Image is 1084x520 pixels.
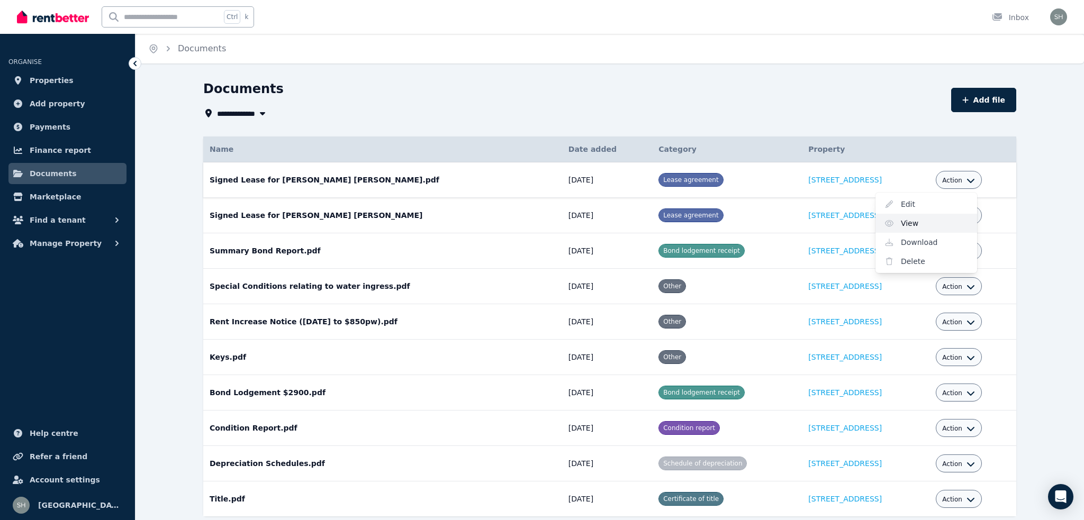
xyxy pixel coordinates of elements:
a: Properties [8,70,127,91]
a: Add property [8,93,127,114]
a: Account settings [8,469,127,490]
h1: Documents [203,80,284,97]
td: Bond Lodgement $2900.pdf [203,375,562,410]
td: [DATE] [562,162,652,198]
nav: Breadcrumb [135,34,239,63]
span: Account settings [30,473,100,486]
span: Bond lodgement receipt [663,247,740,254]
a: Download [875,233,977,252]
img: Saxon Hill [1050,8,1067,25]
a: [STREET_ADDRESS] [808,353,882,361]
button: Action [942,353,975,362]
td: [DATE] [562,340,652,375]
span: Action [942,176,962,185]
span: Lease agreement [663,176,718,184]
td: [DATE] [562,446,652,481]
span: Other [663,353,681,361]
span: ORGANISE [8,58,42,66]
a: [STREET_ADDRESS] [808,247,882,255]
a: View [875,214,977,233]
a: Documents [178,43,226,53]
button: Find a tenant [8,209,127,231]
td: Title.pdf [203,481,562,517]
button: Action [942,495,975,504]
a: [STREET_ADDRESS] [808,424,882,432]
span: Name [210,145,233,153]
button: Action [942,318,975,326]
td: Condition Report.pdf [203,410,562,446]
a: Delete [875,252,977,271]
a: [STREET_ADDRESS] [808,459,882,468]
td: [DATE] [562,198,652,233]
button: Action [942,282,975,291]
div: Action [875,193,977,273]
a: Refer a friend [8,446,127,467]
a: [STREET_ADDRESS] [808,495,882,503]
span: Action [942,282,962,291]
a: Edit [875,195,977,214]
span: Payments [30,121,70,133]
span: Certificate of title [663,495,719,503]
td: [DATE] [562,233,652,269]
span: Refer a friend [30,450,87,463]
span: Lease agreement [663,212,718,219]
span: Manage Property [30,237,102,250]
span: Action [942,318,962,326]
button: Action [942,424,975,433]
a: Payments [8,116,127,138]
a: Marketplace [8,186,127,207]
a: [STREET_ADDRESS] [808,282,882,290]
td: [DATE] [562,481,652,517]
span: Action [942,424,962,433]
a: Help centre [8,423,127,444]
td: Keys.pdf [203,340,562,375]
td: Special Conditions relating to water ingress.pdf [203,269,562,304]
span: Add property [30,97,85,110]
img: Saxon Hill [13,497,30,514]
td: [DATE] [562,375,652,410]
span: Action [942,353,962,362]
span: Marketplace [30,190,81,203]
span: Find a tenant [30,214,86,226]
span: Properties [30,74,74,87]
a: [STREET_ADDRESS] [808,211,882,220]
span: Action [942,495,962,504]
div: Open Intercom Messenger [1048,484,1073,509]
span: Help centre [30,427,78,440]
span: Ctrl [224,10,240,24]
td: Rent Increase Notice ([DATE] to $850pw).pdf [203,304,562,340]
a: Finance report [8,140,127,161]
span: k [245,13,248,21]
span: Other [663,282,681,290]
button: Add file [951,88,1016,112]
button: Manage Property [8,233,127,254]
span: Action [942,460,962,468]
span: Bond lodgement receipt [663,389,740,396]
span: Schedule of depreciation [663,460,742,467]
td: Signed Lease for [PERSON_NAME] [PERSON_NAME].pdf [203,162,562,198]
td: [DATE] [562,269,652,304]
td: [DATE] [562,304,652,340]
button: Action [942,389,975,397]
span: Condition report [663,424,715,432]
a: [STREET_ADDRESS] [808,176,882,184]
a: Documents [8,163,127,184]
button: Action [942,460,975,468]
th: Category [652,136,802,162]
span: Documents [30,167,77,180]
span: [GEOGRAPHIC_DATA] [38,499,122,512]
span: Finance report [30,144,91,157]
a: [STREET_ADDRESS] [808,317,882,326]
button: Action [942,176,975,185]
a: [STREET_ADDRESS] [808,388,882,397]
th: Property [802,136,929,162]
span: Other [663,318,681,325]
th: Date added [562,136,652,162]
span: Action [942,389,962,397]
td: Depreciation Schedules.pdf [203,446,562,481]
td: Signed Lease for [PERSON_NAME] [PERSON_NAME] [203,198,562,233]
img: RentBetter [17,9,89,25]
div: Inbox [992,12,1029,23]
td: [DATE] [562,410,652,446]
td: Summary Bond Report.pdf [203,233,562,269]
